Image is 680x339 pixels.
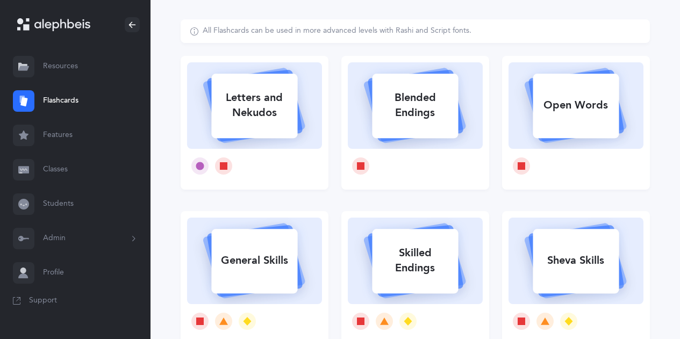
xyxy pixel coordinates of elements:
div: Blended Endings [372,84,458,127]
div: Letters and Nekudos [211,84,297,127]
div: General Skills [211,247,297,275]
div: Sheva Skills [533,247,619,275]
div: Skilled Endings [372,239,458,282]
div: Open Words [533,91,619,119]
div: All Flashcards can be used in more advanced levels with Rashi and Script fonts. [203,26,471,37]
span: Support [29,295,57,306]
